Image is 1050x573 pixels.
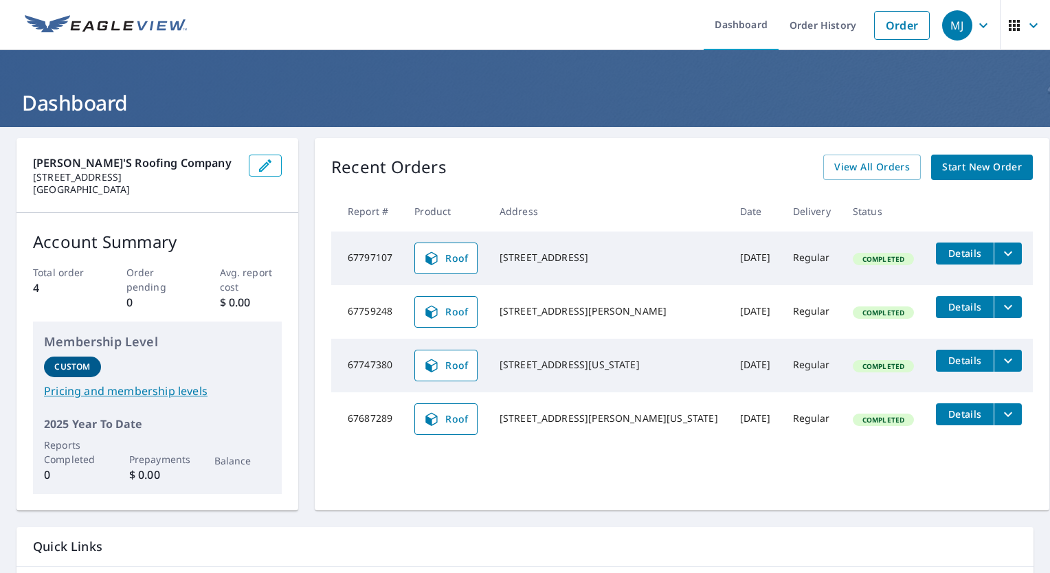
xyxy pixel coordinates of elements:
button: filesDropdownBtn-67747380 [994,350,1022,372]
span: Completed [854,361,913,371]
th: Address [489,191,729,232]
span: Details [944,407,985,420]
button: filesDropdownBtn-67759248 [994,296,1022,318]
th: Report # [331,191,403,232]
button: detailsBtn-67747380 [936,350,994,372]
p: Avg. report cost [220,265,282,294]
span: Roof [423,357,469,374]
p: Reports Completed [44,438,101,467]
a: Start New Order [931,155,1033,180]
div: MJ [942,10,972,41]
td: [DATE] [729,392,782,446]
button: detailsBtn-67797107 [936,243,994,265]
span: Completed [854,254,913,264]
td: [DATE] [729,232,782,285]
p: Order pending [126,265,189,294]
p: $ 0.00 [129,467,186,483]
td: Regular [782,339,842,392]
span: Completed [854,415,913,425]
p: 0 [44,467,101,483]
span: Details [944,247,985,260]
div: [STREET_ADDRESS][US_STATE] [500,358,718,372]
td: 67759248 [331,285,403,339]
img: EV Logo [25,15,187,36]
p: Custom [54,361,90,373]
span: Roof [423,304,469,320]
div: [STREET_ADDRESS][PERSON_NAME][US_STATE] [500,412,718,425]
button: detailsBtn-67759248 [936,296,994,318]
p: [STREET_ADDRESS] [33,171,238,183]
p: 2025 Year To Date [44,416,271,432]
a: Order [874,11,930,40]
p: [GEOGRAPHIC_DATA] [33,183,238,196]
td: [DATE] [729,339,782,392]
span: Roof [423,250,469,267]
a: View All Orders [823,155,921,180]
th: Status [842,191,925,232]
a: Roof [414,350,478,381]
a: Pricing and membership levels [44,383,271,399]
th: Product [403,191,489,232]
p: 4 [33,280,96,296]
a: Roof [414,403,478,435]
td: 67797107 [331,232,403,285]
span: Start New Order [942,159,1022,176]
th: Delivery [782,191,842,232]
p: $ 0.00 [220,294,282,311]
td: [DATE] [729,285,782,339]
span: Details [944,300,985,313]
button: detailsBtn-67687289 [936,403,994,425]
p: Recent Orders [331,155,447,180]
a: Roof [414,296,478,328]
td: Regular [782,232,842,285]
div: [STREET_ADDRESS] [500,251,718,265]
p: Membership Level [44,333,271,351]
span: Details [944,354,985,367]
h1: Dashboard [16,89,1034,117]
p: Balance [214,453,271,468]
span: View All Orders [834,159,910,176]
a: Roof [414,243,478,274]
p: Prepayments [129,452,186,467]
td: Regular [782,392,842,446]
td: 67747380 [331,339,403,392]
button: filesDropdownBtn-67687289 [994,403,1022,425]
p: 0 [126,294,189,311]
span: Completed [854,308,913,317]
p: Account Summary [33,229,282,254]
div: [STREET_ADDRESS][PERSON_NAME] [500,304,718,318]
p: Total order [33,265,96,280]
td: Regular [782,285,842,339]
th: Date [729,191,782,232]
p: Quick Links [33,538,1017,555]
button: filesDropdownBtn-67797107 [994,243,1022,265]
span: Roof [423,411,469,427]
p: [PERSON_NAME]'s Roofing Company [33,155,238,171]
td: 67687289 [331,392,403,446]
